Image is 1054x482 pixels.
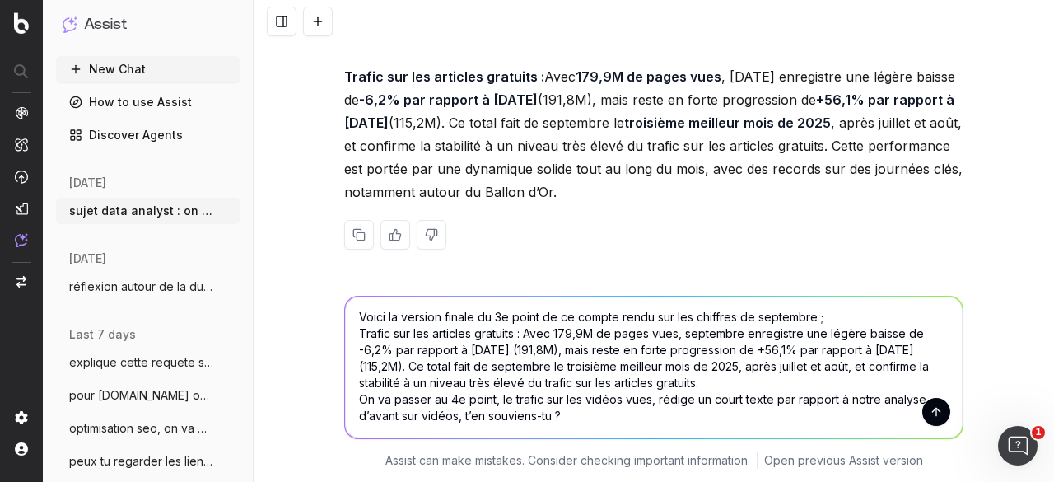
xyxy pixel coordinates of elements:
span: last 7 days [69,326,136,343]
p: Avec , [DATE] enregistre une légère baisse de (191,8M), mais reste en forte progression de (115,2... [344,65,963,204]
button: réflexion autour de la durée de durée de [56,274,240,300]
strong: 179,9M de pages vues [576,68,721,85]
strong: troisième meilleur mois de 2025 [624,115,831,131]
button: peux tu regarder les liens entrants, sor [56,448,240,475]
img: Botify logo [14,12,29,34]
button: explique cette requete sql : with bloc_ [56,349,240,376]
img: Setting [15,411,28,424]
img: Intelligence [15,138,28,152]
button: optimisation seo, on va mettre des métad [56,415,240,442]
span: réflexion autour de la durée de durée de [69,278,214,295]
span: [DATE] [69,175,106,191]
img: Assist [15,233,28,247]
button: Assist [63,13,234,36]
img: My account [15,442,28,456]
span: pour [DOMAIN_NAME] on va parler de données [69,387,214,404]
span: sujet data analyst : on va faire un rap [69,203,214,219]
button: pour [DOMAIN_NAME] on va parler de données [56,382,240,409]
img: Studio [15,202,28,215]
span: optimisation seo, on va mettre des métad [69,420,214,437]
a: Open previous Assist version [764,452,923,469]
img: Analytics [15,106,28,119]
iframe: Intercom live chat [998,426,1038,466]
span: peux tu regarder les liens entrants, sor [69,453,214,470]
a: How to use Assist [56,89,240,115]
span: 1 [1032,426,1045,439]
p: Assist can make mistakes. Consider checking important information. [385,452,750,469]
strong: -6,2% par rapport à [DATE] [359,91,538,108]
textarea: Voici la version finale du 3e point de ce compte rendu sur les chiffres de septembre ; Trafic sur... [345,297,963,438]
span: explique cette requete sql : with bloc_ [69,354,214,371]
span: [DATE] [69,250,106,267]
button: sujet data analyst : on va faire un rap [56,198,240,224]
img: Switch project [16,276,26,288]
a: Discover Agents [56,122,240,148]
button: New Chat [56,56,240,82]
h1: Assist [84,13,127,36]
strong: Trafic sur les articles gratuits : [344,68,544,85]
img: Assist [63,16,77,32]
img: Activation [15,170,28,184]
